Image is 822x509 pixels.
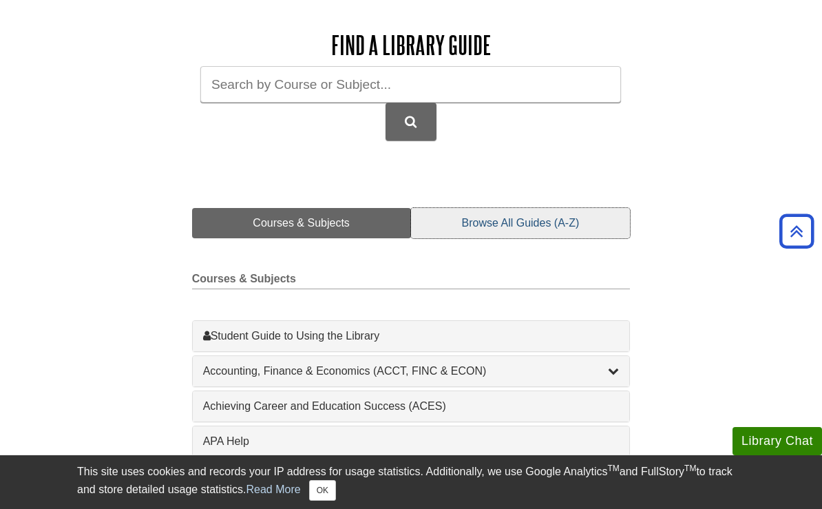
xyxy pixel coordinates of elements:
a: Student Guide to Using the Library [203,328,620,344]
a: Read More [246,484,300,495]
input: Search by Course or Subject... [200,66,621,103]
a: Back to Top [774,222,819,240]
sup: TM [607,464,619,473]
h2: Courses & Subjects [192,273,631,289]
a: Accounting, Finance & Economics (ACCT, FINC & ECON) [203,363,620,380]
h2: Find a Library Guide [192,31,631,59]
i: Search Library Guides [405,116,417,128]
a: Achieving Career and Education Success (ACES) [203,398,620,415]
a: Browse All Guides (A-Z) [411,208,631,238]
sup: TM [684,464,696,473]
button: Close [309,480,336,501]
button: Library Chat [733,427,822,455]
button: DU Library Guides Search [386,103,436,141]
div: This site uses cookies and records your IP address for usage statistics. Additionally, we use Goo... [77,464,745,501]
a: Courses & Subjects [192,208,411,238]
a: APA Help [203,433,620,450]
